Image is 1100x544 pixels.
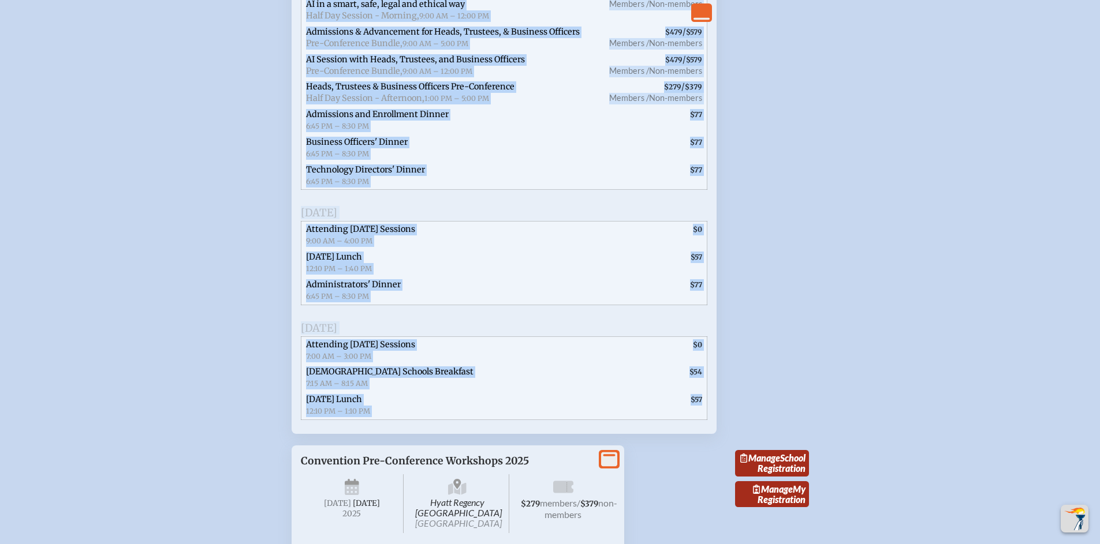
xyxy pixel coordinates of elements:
[306,407,370,415] span: 12:10 PM – 1:10 PM
[301,321,337,335] span: [DATE]
[665,55,683,64] span: $479
[686,55,702,64] span: $579
[1063,507,1086,530] img: To the top
[306,292,369,301] span: 6:45 PM – 8:30 PM
[540,497,577,508] span: members
[649,93,702,103] span: Non-members
[306,38,402,48] span: Pre-Conference Bundle,
[306,394,362,404] span: [DATE] Lunch
[691,395,702,404] span: $57
[649,66,702,76] span: Non-members
[306,224,415,234] span: Attending [DATE] Sessions
[415,517,502,528] span: [GEOGRAPHIC_DATA]
[306,122,369,130] span: 6:45 PM – 8:30 PM
[596,24,707,52] span: /
[690,138,702,147] span: $77
[424,94,489,103] span: 1:00 PM – 5:00 PM
[690,166,702,174] span: $77
[577,497,580,508] span: /
[740,452,780,463] span: Manage
[306,81,514,92] span: Heads, Trustees & Business Officers Pre-Conference
[306,149,369,158] span: 6:45 PM – 8:30 PM
[596,52,707,80] span: /
[306,264,372,273] span: 12:10 PM – 1:40 PM
[306,366,473,377] span: [DEMOGRAPHIC_DATA] Schools Breakfast
[406,474,509,533] span: Hyatt Regency [GEOGRAPHIC_DATA]
[353,498,380,508] span: [DATE]
[402,39,468,48] span: 9:00 AM – 5:00 PM
[306,27,580,37] span: Admissions & Advancement for Heads, Trustees, & Business Officers
[609,66,649,76] span: Members /
[306,54,525,65] span: AI Session with Heads, Trustees, and Business Officers
[324,498,351,508] span: [DATE]
[306,109,449,119] span: Admissions and Enrollment Dinner
[735,481,809,508] a: ManageMy Registration
[306,252,362,262] span: [DATE] Lunch
[521,499,540,509] span: $279
[693,225,702,234] span: $0
[753,483,793,494] span: Manage
[686,28,702,36] span: $579
[306,66,402,76] span: Pre-Conference Bundle,
[306,93,424,103] span: Half Day Session - Afternoon,
[301,455,529,467] span: Convention Pre-Conference Workshops 2025
[1061,505,1088,532] button: Scroll Top
[306,237,372,245] span: 9:00 AM – 4:00 PM
[664,82,681,91] span: $279
[306,339,415,350] span: Attending [DATE] Sessions
[306,279,401,290] span: Administrators' Dinner
[306,352,371,361] span: 7:00 AM – 3:00 PM
[609,93,649,103] span: Members /
[690,280,702,289] span: $77
[306,164,425,175] span: Technology Directors' Dinner
[693,340,702,349] span: $0
[306,379,368,388] span: 7:15 AM – 8:15 AM
[596,79,707,107] span: /
[691,253,702,261] span: $57
[301,206,337,219] span: [DATE]
[689,367,702,376] span: $54
[580,499,598,509] span: $379
[685,82,702,91] span: $379
[310,509,394,518] span: 2025
[419,12,489,20] span: 9:00 AM – 12:00 PM
[402,67,472,76] span: 9:00 AM – 12:00 PM
[665,28,683,36] span: $479
[735,450,809,477] a: ManageSchool Registration
[690,110,702,119] span: $77
[306,137,408,147] span: Business Officers' Dinner
[545,497,617,520] span: non-members
[609,38,649,48] span: Members /
[649,38,702,48] span: Non-members
[306,10,419,21] span: Half Day Session - Morning,
[306,177,369,186] span: 6:45 PM – 8:30 PM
